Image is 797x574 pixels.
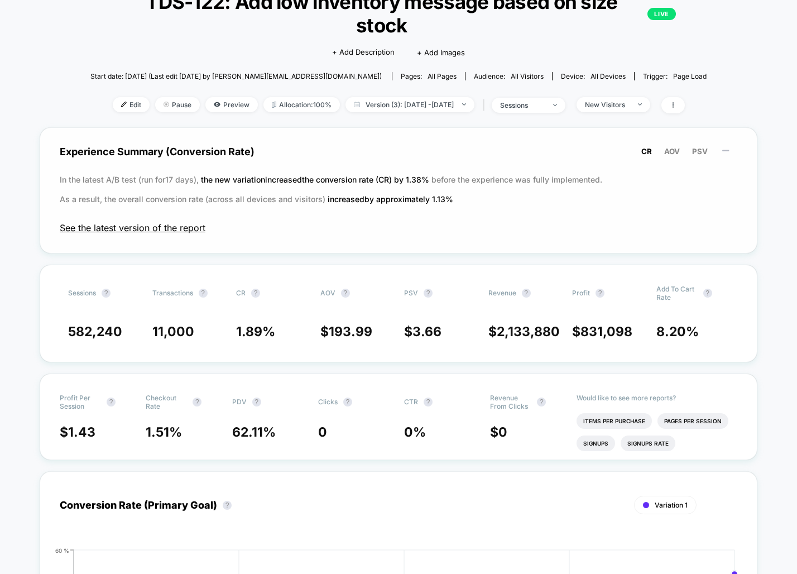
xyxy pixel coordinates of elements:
[498,424,507,440] span: 0
[572,324,632,339] span: $
[424,398,433,406] button: ?
[572,289,590,297] span: Profit
[511,72,544,80] span: All Visitors
[121,102,127,107] img: edit
[343,398,352,406] button: ?
[522,289,531,298] button: ?
[320,324,372,339] span: $
[164,102,169,107] img: end
[657,413,728,429] li: Pages Per Session
[232,424,276,440] span: 62.11 %
[152,324,194,339] span: 11,000
[193,398,201,406] button: ?
[692,147,708,156] span: PSV
[500,101,545,109] div: sessions
[462,103,466,106] img: end
[345,97,474,112] span: Version (3): [DATE] - [DATE]
[655,501,688,509] span: Variation 1
[580,324,632,339] span: 831,098
[490,394,531,410] span: Revenue From Clicks
[664,147,680,156] span: AOV
[577,394,738,402] p: Would like to see more reports?
[329,324,372,339] span: 193.99
[647,8,675,20] p: LIVE
[201,175,431,184] span: the new variation increased the conversion rate (CR) by 1.38 %
[146,394,187,410] span: Checkout Rate
[638,146,655,156] button: CR
[424,289,433,298] button: ?
[146,424,182,440] span: 1.51 %
[68,289,96,297] span: Sessions
[328,194,453,204] span: increased by approximately 1.13 %
[263,97,340,112] span: Allocation: 100%
[641,147,652,156] span: CR
[596,289,604,298] button: ?
[354,102,360,107] img: calendar
[537,398,546,406] button: ?
[318,398,338,406] span: Clicks
[621,436,675,451] li: Signups Rate
[318,424,327,440] span: 0
[404,398,418,406] span: CTR
[107,398,116,406] button: ?
[236,324,275,339] span: 1.89 %
[490,424,507,440] span: $
[488,289,516,297] span: Revenue
[68,324,122,339] span: 582,240
[102,289,111,298] button: ?
[341,289,350,298] button: ?
[585,101,630,109] div: New Visitors
[404,424,426,440] span: 0 %
[497,324,560,339] span: 2,133,880
[199,289,208,298] button: ?
[656,285,698,302] span: Add To Cart Rate
[552,72,634,80] span: Device:
[401,72,457,80] div: Pages:
[60,170,737,209] p: In the latest A/B test (run for 17 days), before the experience was fully implemented. As a resul...
[480,97,492,113] span: |
[689,146,711,156] button: PSV
[155,97,200,112] span: Pause
[656,324,699,339] span: 8.20 %
[55,547,69,553] tspan: 60 %
[673,72,707,80] span: Page Load
[404,324,441,339] span: $
[90,72,382,80] span: Start date: [DATE] (Last edit [DATE] by [PERSON_NAME][EMAIL_ADDRESS][DOMAIN_NAME])
[590,72,626,80] span: all devices
[152,289,193,297] span: Transactions
[332,47,395,58] span: + Add Description
[428,72,457,80] span: all pages
[60,424,95,440] span: $
[488,324,560,339] span: $
[643,72,707,80] div: Trigger:
[553,104,557,106] img: end
[60,394,101,410] span: Profit Per Session
[60,139,737,164] span: Experience Summary (Conversion Rate)
[320,289,335,297] span: AOV
[232,398,247,406] span: PDV
[60,222,737,233] span: See the latest version of the report
[577,413,652,429] li: Items Per Purchase
[205,97,258,112] span: Preview
[661,146,683,156] button: AOV
[417,48,465,57] span: + Add Images
[68,424,95,440] span: 1.43
[412,324,441,339] span: 3.66
[236,289,246,297] span: CR
[703,289,712,298] button: ?
[577,436,615,451] li: Signups
[638,103,642,106] img: end
[223,501,232,510] button: ?
[404,289,418,297] span: PSV
[474,72,544,80] div: Audience:
[272,102,276,108] img: rebalance
[252,398,261,406] button: ?
[113,97,150,112] span: Edit
[251,289,260,298] button: ?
